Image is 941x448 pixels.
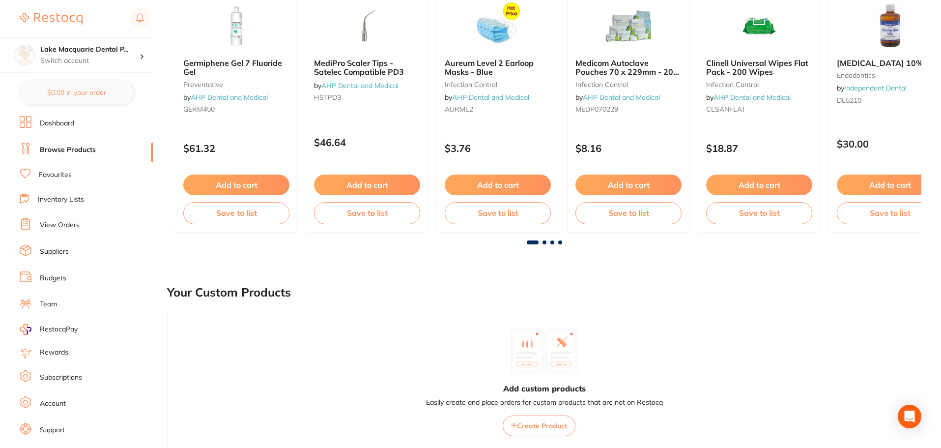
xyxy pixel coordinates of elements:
[445,93,529,102] span: by
[445,202,551,224] button: Save to list
[727,1,791,51] img: Clinell Universal Wipes Flat Pack - 200 Wipes
[314,137,420,148] p: $46.64
[20,13,83,25] img: Restocq Logo
[183,59,289,77] b: Germiphene Gel 7 Fluoride Gel
[445,143,551,154] p: $3.76
[597,1,660,51] img: Medicom Autoclave Pouches 70 x 229mm - 200 per box
[575,93,660,102] span: by
[445,105,551,113] small: AURML2
[15,45,35,65] img: Lake Macquarie Dental Practice
[583,93,660,102] a: AHP Dental and Medical
[314,59,420,77] b: MediPro Scaler Tips - Satelec Compatible PD3
[39,170,72,180] a: Favourites
[575,202,682,224] button: Save to list
[40,373,82,383] a: Subscriptions
[183,202,289,224] button: Save to list
[575,59,682,77] b: Medicom Autoclave Pouches 70 x 229mm - 200 per box
[40,273,66,283] a: Budgets
[40,399,66,409] a: Account
[575,105,682,113] small: MEDP070229
[706,93,791,102] span: by
[445,81,551,89] small: infection control
[706,105,812,113] small: CLSANFLAT
[20,324,78,335] a: RestocqPay
[40,220,80,230] a: View Orders
[898,405,921,428] div: Open Intercom Messenger
[575,175,682,195] button: Add to cart
[713,93,791,102] a: AHP Dental and Medical
[40,56,140,66] p: Switch account
[706,143,812,154] p: $18.87
[706,202,812,224] button: Save to list
[40,348,68,358] a: Rewards
[40,299,57,309] a: Team
[503,383,586,394] h3: Add custom products
[445,175,551,195] button: Add to cart
[426,398,663,408] p: Easily create and place orders for custom products that are not on Restocq
[575,143,682,154] p: $8.16
[40,247,69,257] a: Suppliers
[314,81,399,90] span: by
[314,175,420,195] button: Add to cart
[517,421,567,430] span: Create Product
[466,1,530,51] img: Aureum Level 2 Earloop Masks - Blue
[314,202,420,224] button: Save to list
[183,93,268,102] span: by
[183,175,289,195] button: Add to cart
[858,1,922,51] img: Chlorhexidine 10%
[40,119,74,128] a: Dashboard
[314,93,420,101] small: HSTPD3
[837,84,907,92] span: by
[844,84,907,92] a: Independent Dental
[40,425,65,435] a: Support
[545,329,578,373] img: custom_product_2
[503,416,575,436] button: Create Product
[183,81,289,89] small: preventative
[511,329,543,373] img: custom_product_1
[20,81,133,104] button: $0.00 in your order
[321,81,399,90] a: AHP Dental and Medical
[445,59,551,77] b: Aureum Level 2 Earloop Masks - Blue
[335,1,399,51] img: MediPro Scaler Tips - Satelec Compatible PD3
[20,324,31,335] img: RestocqPay
[40,325,78,334] span: RestocqPay
[204,1,268,51] img: Germiphene Gel 7 Fluoride Gel
[40,45,140,55] h4: Lake Macquarie Dental Practice
[183,143,289,154] p: $61.32
[20,7,83,30] a: Restocq Logo
[575,81,682,89] small: infection control
[452,93,529,102] a: AHP Dental and Medical
[706,175,812,195] button: Add to cart
[706,59,812,77] b: Clinell Universal Wipes Flat Pack - 200 Wipes
[191,93,268,102] a: AHP Dental and Medical
[38,195,84,205] a: Inventory Lists
[40,145,96,155] a: Browse Products
[706,81,812,89] small: infection control
[183,105,289,113] small: GERM450
[167,286,291,299] h2: Your Custom Products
